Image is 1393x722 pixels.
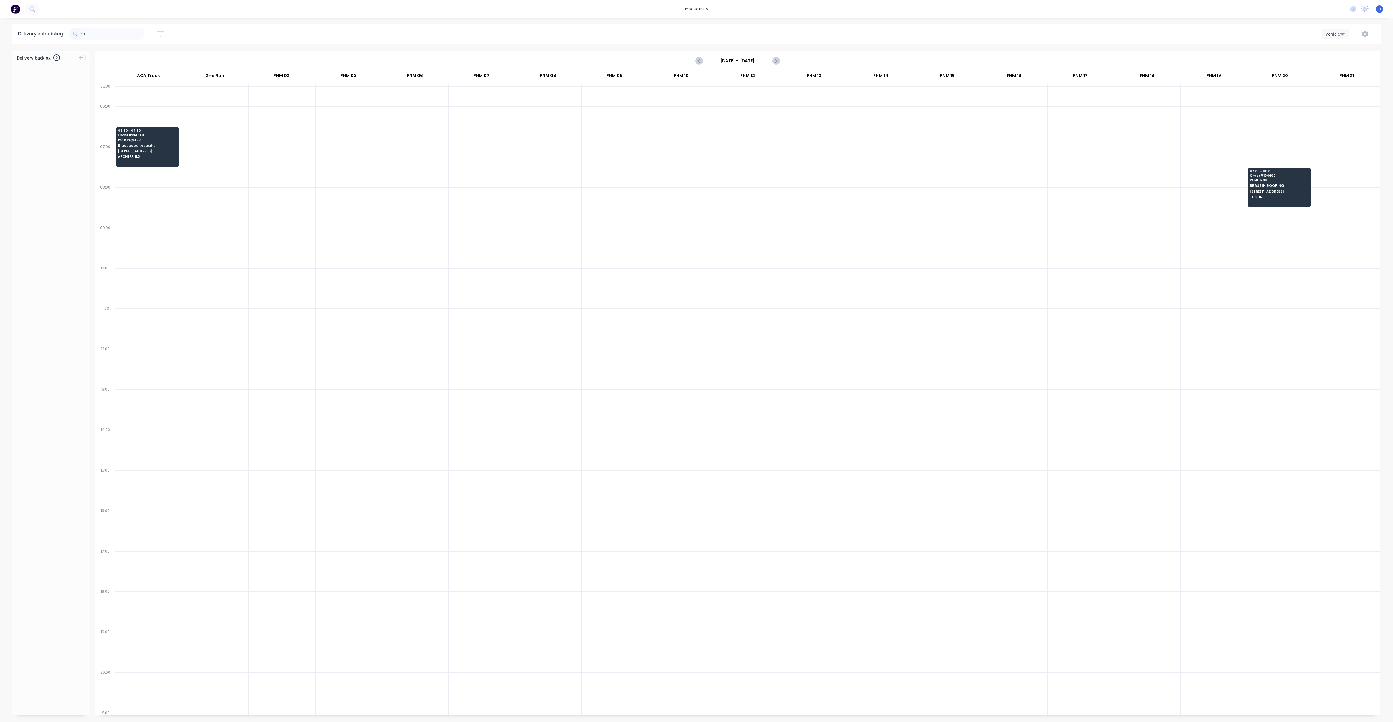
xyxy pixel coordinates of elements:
div: FNM 07 [448,70,515,84]
span: Bluescope Lysaght [118,143,177,147]
div: 2nd Run [182,70,248,84]
div: 09:00 [95,224,115,265]
span: PO # PQ446911 [118,138,177,142]
div: FNM 15 [914,70,980,84]
div: 08:00 [95,184,115,224]
div: 19:00 [95,628,115,669]
div: 14:00 [95,426,115,467]
span: Delivery backlog [17,55,51,61]
span: F1 [1378,6,1382,12]
div: 20:00 [95,669,115,709]
span: Order # 194690 [1250,174,1308,177]
div: 07:00 [95,143,115,184]
div: FNM 19 [1180,70,1247,84]
div: FNM 09 [581,70,648,84]
div: FNM 02 [248,70,315,84]
div: ACA Truck [115,70,182,84]
div: 12:00 [95,345,115,386]
div: 15:00 [95,467,115,507]
div: 10:00 [95,265,115,305]
span: 06:30 - 07:30 [118,129,177,132]
span: 07:30 - 08:30 [1250,169,1308,173]
div: 21:00 [95,709,115,717]
div: FNM 06 [382,70,448,84]
span: BRASTIN ROOFING [1250,184,1308,188]
div: productivity [682,5,711,14]
span: ARCHERFIELD [118,155,177,158]
div: 13:00 [95,386,115,426]
div: FNM 17 [1047,70,1114,84]
div: FNM 13 [781,70,847,84]
div: FNM 14 [848,70,914,84]
div: FNM 21 [1313,70,1380,84]
div: 06:00 [95,103,115,143]
span: TUGUN [1250,195,1308,199]
div: FNM 16 [981,70,1047,84]
div: 11:00 [95,305,115,345]
span: PO # 32911 [1250,178,1308,182]
button: Vehicle [1322,29,1349,39]
div: 18:00 [95,588,115,628]
input: Search for orders [81,28,145,40]
div: FNM 08 [515,70,581,84]
span: [STREET_ADDRESS] [1250,190,1308,193]
span: Order # 194643 [118,133,177,137]
img: Factory [11,5,20,14]
div: 05:30 [95,83,115,103]
div: 16:00 [95,507,115,548]
div: FNM 18 [1114,70,1180,84]
div: FNM 12 [715,70,781,84]
span: [STREET_ADDRESS] [118,149,177,153]
div: FNM 03 [315,70,381,84]
div: Vehicle [1326,31,1343,37]
div: 17:00 [95,548,115,588]
span: 0 [53,54,60,61]
div: FNM 10 [648,70,714,84]
div: Delivery scheduling [12,24,69,44]
div: FNM 20 [1247,70,1313,84]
